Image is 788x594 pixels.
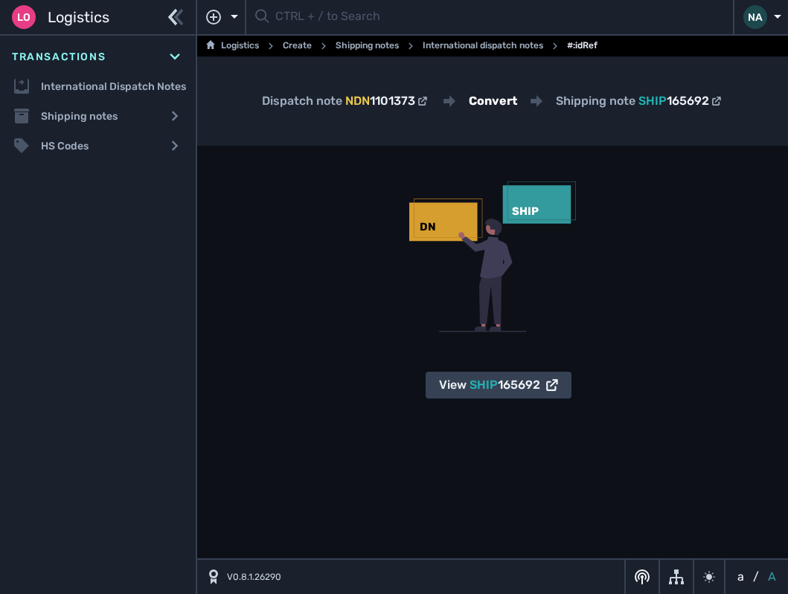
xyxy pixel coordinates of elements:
button: A [765,568,779,586]
text: SHIP [512,204,539,218]
a: SHIP165692 [638,92,724,110]
div: Dispatch note [262,92,430,110]
a: Logistics [206,37,259,55]
a: International dispatch notes [423,37,543,55]
span: SHIP [470,378,498,392]
span: V0.8.1.26290 [227,570,281,584]
span: NDN [345,94,370,108]
span: Transactions [12,49,106,65]
span: 165692 [498,378,540,392]
a: Shipping notes [336,37,399,55]
a: NDN1101373 [345,92,430,110]
span: 165692 [667,94,709,108]
span: SHIP [638,94,667,108]
div: Shipping note [556,92,724,110]
div: NA [743,5,767,29]
h2: Convert [469,92,517,110]
input: CTRL + / to Search [275,3,724,32]
span: Logistics [48,6,109,28]
div: View [439,376,558,394]
a: Create [283,37,312,55]
button: ViewSHIP165692 [426,372,571,398]
text: DN [420,220,436,233]
span: / [753,568,759,586]
button: a [734,568,747,586]
div: Lo [12,5,36,29]
span: 1101373 [370,94,415,108]
span: #:idRef [567,37,598,55]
